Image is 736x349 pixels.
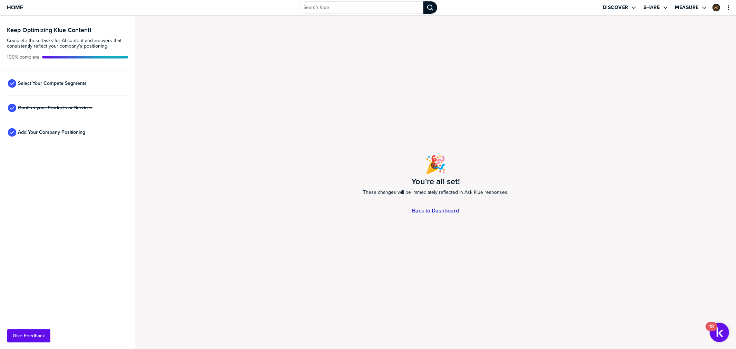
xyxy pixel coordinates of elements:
[7,54,39,60] span: Active
[644,4,660,11] label: Share
[425,152,446,177] span: 🎉
[675,4,699,11] label: Measure
[18,81,87,86] span: Select Your Compete Segments
[7,38,128,49] span: Complete these tasks for AI content and answers that consistently reflect your company’s position...
[712,3,721,12] a: Edit Profile
[18,130,85,135] span: Add Your Company Positioning
[299,1,423,14] input: Search Klue
[710,323,729,342] button: Open Resource Center, 18 new notifications
[7,4,23,10] span: Home
[412,208,459,213] a: Back to Dashboard
[363,188,508,197] span: These changes will be immediately reflected in Ask Klue responses.
[18,105,92,111] span: Confirm your Products or Services
[713,4,719,11] img: 6cc70d0bba2d15c764846af360432298-sml.png
[709,327,714,336] div: 18
[411,177,460,186] h1: You're all set!
[713,4,720,11] div: Asher Gavriel
[603,4,628,11] label: Discover
[423,1,437,14] div: Search Klue
[7,329,50,342] button: Give Feedback
[7,27,128,33] h3: Keep Optimizing Klue Content!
